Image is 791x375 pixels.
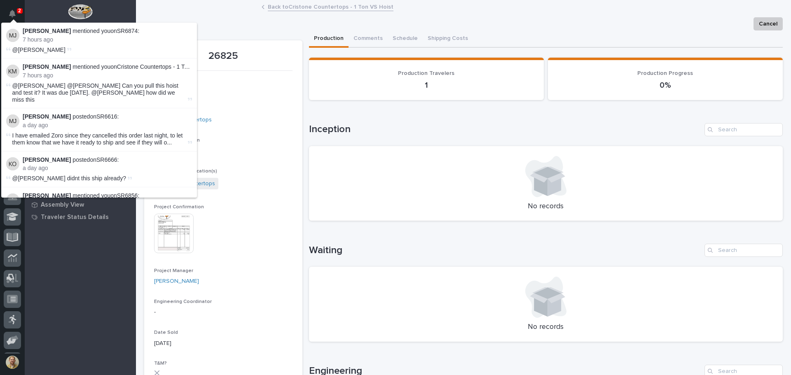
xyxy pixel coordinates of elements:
[23,165,192,172] p: a day ago
[349,30,388,48] button: Comments
[6,65,19,78] img: Kyle Miller
[23,63,192,70] p: mentioned you on :
[704,123,783,136] input: Search
[6,29,19,42] img: Mike Johnson
[23,36,192,43] p: 7 hours ago
[25,198,136,211] a: Assembly View
[23,28,192,35] p: mentioned you on SR6874 :
[23,122,192,129] p: a day ago
[154,299,212,304] span: Engineering Coordinator
[23,72,192,79] p: 7 hours ago
[154,308,293,317] p: -
[319,202,773,211] p: No records
[12,175,126,182] span: @[PERSON_NAME] didnt this ship already?
[4,5,21,22] button: Notifications
[6,157,19,170] img: Ken Overmyer
[68,4,92,19] img: Workspace Logo
[154,50,293,62] p: 26825
[4,354,21,371] button: users-avatar
[398,70,454,76] span: Production Travelers
[154,330,178,335] span: Date Sold
[23,113,192,120] p: posted on SR6616 :
[154,147,293,155] p: 1 Ton VS Hoist
[154,339,293,348] p: [DATE]
[423,30,473,48] button: Shipping Costs
[23,192,192,199] p: mentioned you on SR6856 :
[23,28,71,34] strong: [PERSON_NAME]
[319,323,773,332] p: No records
[309,245,702,256] h1: Waiting
[154,268,193,273] span: Project Manager
[117,63,215,70] a: Cristone Countertops - 1 Ton VS Hoist
[309,123,702,135] h1: Inception
[23,156,71,163] strong: [PERSON_NAME]
[154,85,293,93] p: In Progress
[23,63,71,70] strong: [PERSON_NAME]
[558,80,773,90] p: 0%
[23,192,71,199] strong: [PERSON_NAME]
[268,2,393,11] a: Back toCristone Countertops - 1 Ton VS Hoist
[154,205,204,210] span: Project Confirmation
[18,8,21,14] p: 2
[704,244,783,257] input: Search
[637,70,693,76] span: Production Progress
[25,211,136,223] a: Traveler Status Details
[23,113,71,120] strong: [PERSON_NAME]
[12,82,178,103] span: @[PERSON_NAME] @[PERSON_NAME] Can you pull this hoist and test it? It was due [DATE]. @[PERSON_NA...
[12,132,186,146] span: I have emailed Zoro since they cancelled this order last night, to let them know that we have it ...
[759,19,777,29] span: Cancel
[154,361,167,366] span: T&M?
[6,114,19,128] img: Mike Johnson
[309,30,349,48] button: Production
[319,80,534,90] p: 1
[388,30,423,48] button: Schedule
[754,17,783,30] button: Cancel
[6,193,19,207] img: Ken Overmyer
[41,201,84,209] p: Assembly View
[10,10,21,23] div: Notifications2
[41,214,109,221] p: Traveler Status Details
[12,47,66,53] span: @[PERSON_NAME]
[154,277,199,286] a: [PERSON_NAME]
[23,156,192,163] p: posted on SR6666 :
